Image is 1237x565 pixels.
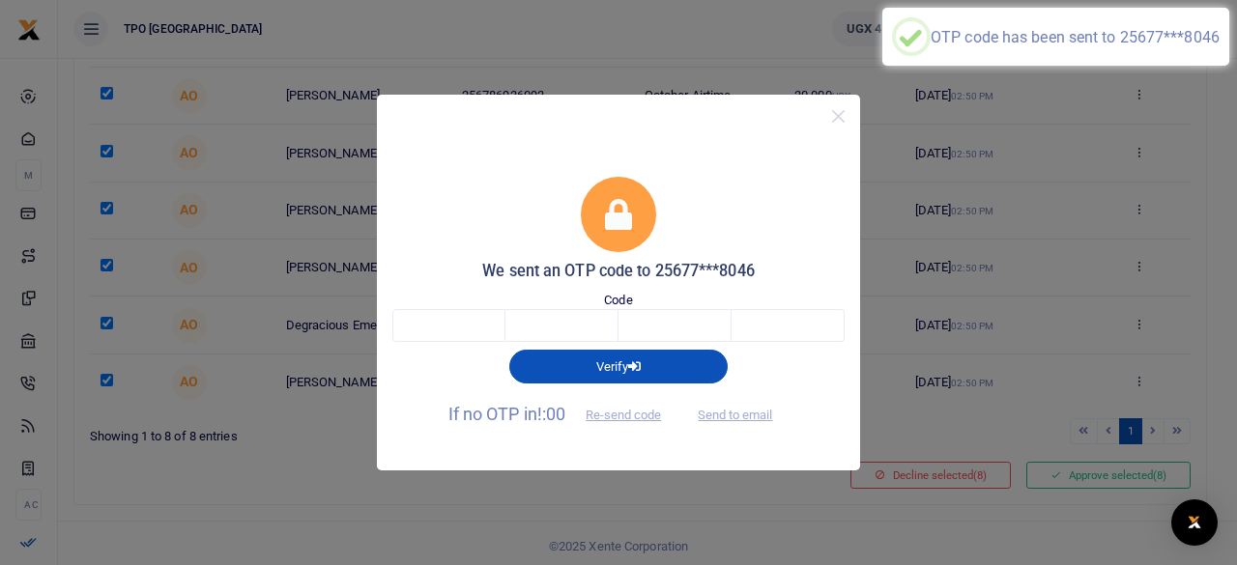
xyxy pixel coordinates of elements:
[604,291,632,310] label: Code
[931,28,1220,46] div: OTP code has been sent to 25677***8046
[509,350,728,382] button: Verify
[537,404,565,424] span: !:00
[392,262,845,281] h5: We sent an OTP code to 25677***8046
[448,404,678,424] span: If no OTP in
[824,102,852,130] button: Close
[1171,499,1218,546] div: Open Intercom Messenger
